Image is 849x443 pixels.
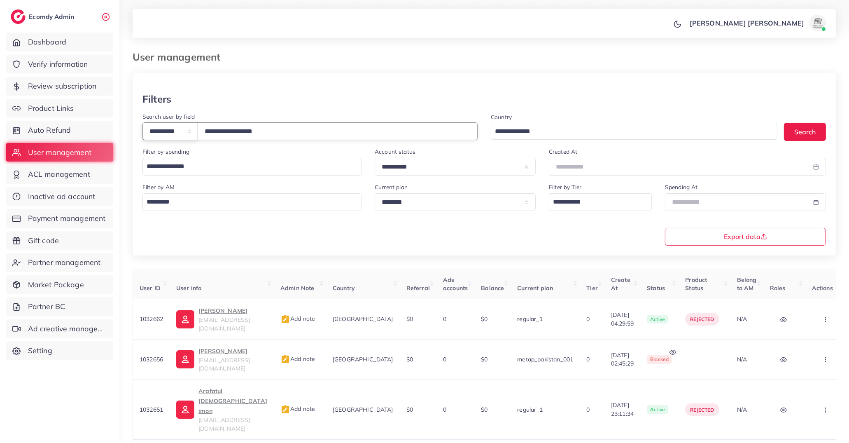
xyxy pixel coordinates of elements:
[406,315,413,323] span: $0
[406,284,430,292] span: Referral
[6,33,113,52] a: Dashboard
[28,81,97,91] span: Review subscription
[481,406,487,413] span: $0
[280,284,315,292] span: Admin Note
[517,284,553,292] span: Current plan
[140,284,161,292] span: User ID
[737,406,747,413] span: N/A
[142,193,362,211] div: Search for option
[176,401,194,419] img: ic-user-info.36bf1079.svg
[144,195,351,209] input: Search for option
[11,9,26,24] img: logo
[6,275,113,294] a: Market Package
[770,284,786,292] span: Roles
[549,183,581,191] label: Filter by Tier
[28,147,91,158] span: User management
[176,306,267,333] a: [PERSON_NAME][EMAIL_ADDRESS][DOMAIN_NAME]
[198,346,267,356] p: [PERSON_NAME]
[176,386,267,433] a: Arafatul [DEMOGRAPHIC_DATA] imon[EMAIL_ADDRESS][DOMAIN_NAME]
[280,354,290,364] img: admin_note.cdd0b510.svg
[333,356,393,363] span: [GEOGRAPHIC_DATA]
[28,213,106,224] span: Payment management
[549,193,652,211] div: Search for option
[140,406,163,413] span: 1032651
[690,18,804,28] p: [PERSON_NAME] [PERSON_NAME]
[586,356,590,363] span: 0
[647,405,668,414] span: active
[6,319,113,338] a: Ad creative management
[28,125,71,136] span: Auto Refund
[375,148,415,156] label: Account status
[406,406,413,413] span: $0
[28,323,107,334] span: Ad creative management
[784,123,826,141] button: Search
[481,356,487,363] span: $0
[690,316,714,322] span: rejected
[492,125,767,138] input: Search for option
[144,159,351,173] input: Search for option
[6,187,113,206] a: Inactive ad account
[176,284,201,292] span: User info
[176,350,194,368] img: ic-user-info.36bf1079.svg
[517,406,542,413] span: regular_1
[443,276,468,292] span: Ads accounts
[198,316,250,332] span: [EMAIL_ADDRESS][DOMAIN_NAME]
[133,51,227,63] h3: User management
[280,405,290,415] img: admin_note.cdd0b510.svg
[737,276,757,292] span: Belong to AM
[28,345,52,356] span: Setting
[28,169,90,180] span: ACL management
[28,191,96,202] span: Inactive ad account
[586,315,590,323] span: 0
[6,209,113,228] a: Payment management
[176,346,267,373] a: [PERSON_NAME][EMAIL_ADDRESS][DOMAIN_NAME]
[142,148,189,156] label: Filter by spending
[280,314,290,324] img: admin_note.cdd0b510.svg
[333,406,393,413] span: [GEOGRAPHIC_DATA]
[28,59,88,70] span: Verify information
[6,77,113,96] a: Review subscription
[647,284,665,292] span: Status
[140,315,163,323] span: 1032662
[586,284,598,292] span: Tier
[481,315,487,323] span: $0
[198,386,267,416] p: Arafatul [DEMOGRAPHIC_DATA] imon
[611,311,634,328] span: [DATE] 04:29:59
[809,15,826,31] img: avatar
[142,93,171,105] h3: Filters
[142,183,175,191] label: Filter by AM
[611,401,634,418] span: [DATE] 23:11:34
[406,356,413,363] span: $0
[6,165,113,184] a: ACL management
[176,310,194,328] img: ic-user-info.36bf1079.svg
[517,315,542,323] span: regular_1
[737,356,747,363] span: N/A
[586,406,590,413] span: 0
[6,99,113,118] a: Product Links
[647,315,668,324] span: active
[611,351,634,368] span: [DATE] 02:45:29
[6,253,113,272] a: Partner management
[443,356,446,363] span: 0
[142,113,195,121] label: Search user by field
[550,195,641,209] input: Search for option
[28,279,84,290] span: Market Package
[549,148,578,156] label: Created At
[280,405,315,413] span: Add note
[665,183,698,191] label: Spending At
[6,231,113,250] a: Gift code
[333,284,355,292] span: Country
[28,257,101,268] span: Partner management
[28,235,59,246] span: Gift code
[28,301,65,312] span: Partner BC
[6,297,113,316] a: Partner BC
[198,356,250,372] span: [EMAIL_ADDRESS][DOMAIN_NAME]
[333,315,393,323] span: [GEOGRAPHIC_DATA]
[737,315,747,323] span: N/A
[375,183,408,191] label: Current plan
[280,355,315,363] span: Add note
[28,103,74,114] span: Product Links
[28,37,66,47] span: Dashboard
[724,233,767,240] span: Export data
[11,9,76,24] a: logoEcomdy Admin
